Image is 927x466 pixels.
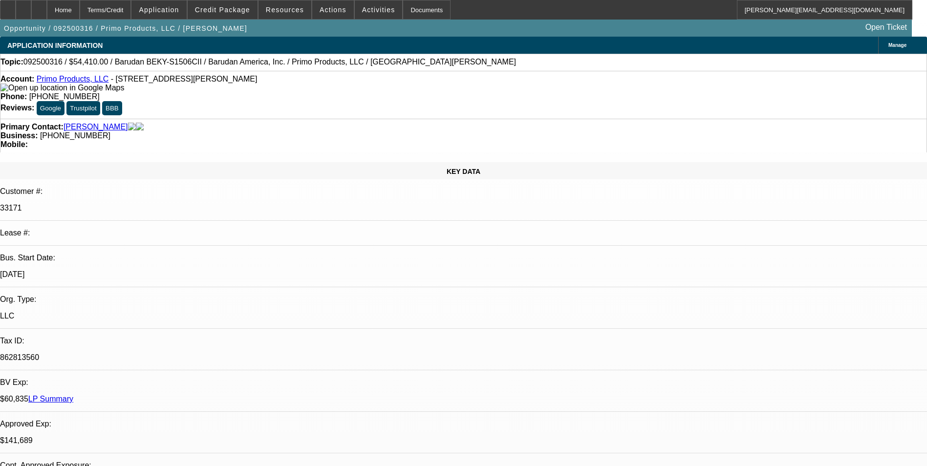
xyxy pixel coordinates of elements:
[4,24,247,32] span: Opportunity / 092500316 / Primo Products, LLC / [PERSON_NAME]
[136,123,144,131] img: linkedin-icon.png
[0,140,28,148] strong: Mobile:
[128,123,136,131] img: facebook-icon.png
[0,84,124,92] img: Open up location in Google Maps
[888,42,906,48] span: Manage
[37,101,65,115] button: Google
[195,6,250,14] span: Credit Package
[188,0,258,19] button: Credit Package
[0,75,34,83] strong: Account:
[0,58,23,66] strong: Topic:
[29,92,100,101] span: [PHONE_NUMBER]
[266,6,304,14] span: Resources
[28,395,73,403] a: LP Summary
[23,58,516,66] span: 092500316 / $54,410.00 / Barudan BEKY-S1506CII / Barudan America, Inc. / Primo Products, LLC / [G...
[259,0,311,19] button: Resources
[139,6,179,14] span: Application
[131,0,186,19] button: Application
[0,84,124,92] a: View Google Maps
[66,101,100,115] button: Trustpilot
[102,101,122,115] button: BBB
[0,131,38,140] strong: Business:
[0,104,34,112] strong: Reviews:
[0,123,64,131] strong: Primary Contact:
[320,6,346,14] span: Actions
[37,75,109,83] a: Primo Products, LLC
[64,123,128,131] a: [PERSON_NAME]
[862,19,911,36] a: Open Ticket
[355,0,403,19] button: Activities
[7,42,103,49] span: APPLICATION INFORMATION
[362,6,395,14] span: Activities
[40,131,110,140] span: [PHONE_NUMBER]
[447,168,480,175] span: KEY DATA
[111,75,258,83] span: - [STREET_ADDRESS][PERSON_NAME]
[312,0,354,19] button: Actions
[0,92,27,101] strong: Phone:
